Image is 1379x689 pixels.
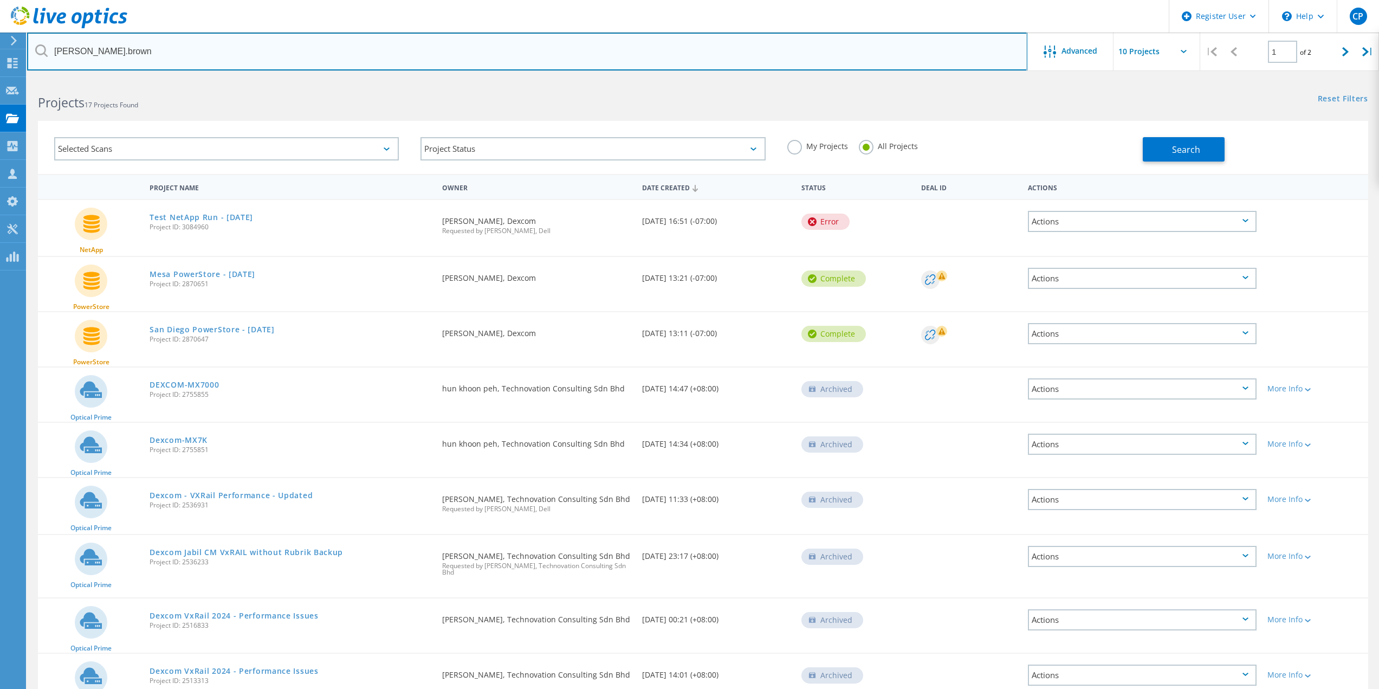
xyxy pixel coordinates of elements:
span: Search [1172,144,1200,156]
div: [PERSON_NAME], Dexcom [437,312,636,348]
span: of 2 [1300,48,1311,57]
div: Actions [1022,177,1262,197]
a: Reset Filters [1318,95,1368,104]
svg: \n [1282,11,1292,21]
a: DEXCOM-MX7000 [150,381,219,389]
div: Owner [437,177,636,197]
span: Optical Prime [70,645,112,652]
b: Projects [38,94,85,111]
div: [PERSON_NAME], Technovation Consulting Sdn Bhd [437,598,636,634]
span: Project ID: 2516833 [150,622,431,629]
div: [DATE] 14:34 (+08:00) [637,423,797,459]
span: PowerStore [73,359,109,365]
a: Test NetApp Run - [DATE] [150,214,253,221]
div: Actions [1028,665,1257,686]
div: Archived [801,492,863,508]
div: [DATE] 16:51 (-07:00) [637,200,797,236]
div: [DATE] 13:11 (-07:00) [637,312,797,348]
span: Project ID: 3084960 [150,224,431,230]
div: [PERSON_NAME], Dexcom [437,200,636,245]
span: 17 Projects Found [85,100,138,110]
a: Dexcom VxRail 2024 - Performance Issues [150,667,318,675]
a: San Diego PowerStore - [DATE] [150,326,274,333]
span: Project ID: 2536233 [150,559,431,565]
div: [PERSON_NAME], Dexcom [437,257,636,293]
div: | [1200,33,1222,71]
div: [PERSON_NAME], Technovation Consulting Sdn Bhd [437,535,636,587]
div: More Info [1267,616,1363,623]
span: Requested by [PERSON_NAME], Dell [442,506,631,512]
span: Advanced [1061,47,1097,55]
a: Dexcom VxRail 2024 - Performance Issues [150,612,318,620]
a: Dexcom - VXRail Performance - Updated [150,492,313,499]
span: Optical Prime [70,469,112,476]
span: CP [1352,12,1363,21]
div: More Info [1267,552,1363,560]
a: Dexcom Jabil CM VxRAIL without Rubrik Backup [150,549,343,556]
div: Actions [1028,546,1257,567]
div: Archived [801,612,863,628]
div: Actions [1028,323,1257,344]
div: Status [796,177,916,197]
div: Actions [1028,434,1257,455]
a: Mesa PowerStore - [DATE] [150,271,255,278]
div: [DATE] 14:47 (+08:00) [637,368,797,403]
a: Live Optics Dashboard [11,23,127,30]
div: More Info [1267,495,1363,503]
label: All Projects [859,140,918,150]
div: [PERSON_NAME], Technovation Consulting Sdn Bhd [437,478,636,523]
div: Actions [1028,378,1257,400]
div: Archived [801,436,863,453]
a: Dexcom-MX7K [150,436,208,444]
span: Project ID: 2755855 [150,391,431,398]
div: More Info [1267,385,1363,392]
div: Actions [1028,489,1257,510]
span: Project ID: 2755851 [150,447,431,453]
span: Optical Prime [70,582,112,588]
span: Requested by [PERSON_NAME], Technovation Consulting Sdn Bhd [442,563,631,576]
div: Archived [801,667,863,684]
div: More Info [1267,440,1363,448]
div: Complete [801,271,866,287]
div: Project Name [144,177,437,197]
span: Project ID: 2870651 [150,281,431,287]
div: [DATE] 23:17 (+08:00) [637,535,797,571]
div: Actions [1028,211,1257,232]
div: Date Created [637,177,797,197]
button: Search [1143,137,1225,162]
input: Search projects by name, owner, ID, company, etc [27,33,1027,70]
span: Optical Prime [70,414,112,421]
span: Project ID: 2513313 [150,678,431,684]
span: NetApp [80,247,103,253]
label: My Projects [787,140,848,150]
span: Project ID: 2536931 [150,502,431,508]
div: Actions [1028,609,1257,630]
div: Archived [801,549,863,565]
div: | [1357,33,1379,71]
div: More Info [1267,671,1363,679]
div: Complete [801,326,866,342]
span: Project ID: 2870647 [150,336,431,343]
div: Selected Scans [54,137,399,160]
div: hun khoon peh, Technovation Consulting Sdn Bhd [437,368,636,403]
div: hun khoon peh, Technovation Consulting Sdn Bhd [437,423,636,459]
span: Optical Prime [70,525,112,531]
div: Error [801,214,850,230]
div: Project Status [420,137,765,160]
div: [DATE] 13:21 (-07:00) [637,257,797,293]
span: Requested by [PERSON_NAME], Dell [442,228,631,234]
span: PowerStore [73,304,109,310]
div: Archived [801,381,863,397]
div: [DATE] 11:33 (+08:00) [637,478,797,514]
div: [DATE] 00:21 (+08:00) [637,598,797,634]
div: Deal Id [916,177,1022,197]
div: Actions [1028,268,1257,289]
